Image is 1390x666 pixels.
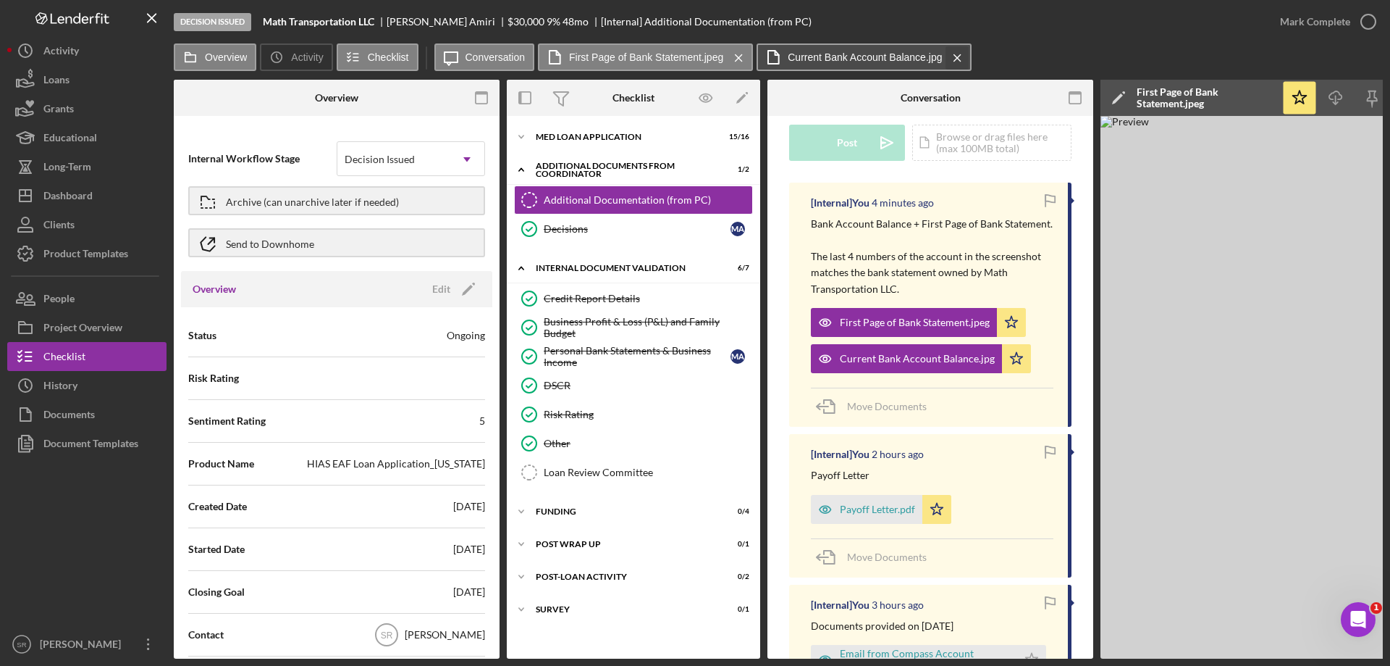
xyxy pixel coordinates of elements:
[536,264,713,272] div: Internal Document Validation
[536,573,713,581] div: Post-Loan Activity
[174,43,256,71] button: Overview
[612,92,654,104] div: Checklist
[43,429,138,462] div: Document Templates
[7,152,167,181] button: Long-Term
[43,152,91,185] div: Long-Term
[7,342,167,371] a: Checklist
[453,585,485,599] div: [DATE]
[847,400,927,412] span: Move Documents
[7,371,167,400] button: History
[43,400,95,433] div: Documents
[788,51,942,63] label: Current Bank Account Balance.jpg
[260,43,332,71] button: Activity
[507,15,544,28] span: $30,000
[7,181,167,210] button: Dashboard
[811,495,951,524] button: Payoff Letter.pdf
[17,641,26,649] text: SR
[7,429,167,458] button: Document Templates
[291,51,323,63] label: Activity
[43,65,69,98] div: Loans
[811,449,869,460] div: [Internal] You
[811,344,1031,373] button: Current Bank Account Balance.jpg
[872,449,924,460] time: 2025-10-01 14:18
[1137,86,1274,109] div: First Page of Bank Statement.jpeg
[811,467,869,483] p: Payoff Letter
[840,353,995,365] div: Current Bank Account Balance.jpg
[536,540,713,549] div: Post Wrap Up
[43,94,74,127] div: Grants
[811,216,1053,297] p: Bank Account Balance + First Page of Bank Statement. The last 4 numbers of the account in the scr...
[368,51,409,63] label: Checklist
[432,278,450,300] div: Edit
[43,371,77,404] div: History
[514,342,753,371] a: Personal Bank Statements & Business IncomeMA
[514,284,753,313] a: Credit Report Details
[547,16,560,28] div: 9 %
[514,215,753,243] a: DecisionsMA
[544,438,752,449] div: Other
[453,542,485,557] div: [DATE]
[811,308,1026,337] button: First Page of Bank Statement.jpeg
[205,51,247,63] label: Overview
[43,36,79,69] div: Activity
[723,573,749,581] div: 0 / 2
[7,94,167,123] a: Grants
[188,371,239,386] span: Risk Rating
[730,222,745,236] div: M A
[901,92,961,104] div: Conversation
[174,13,251,31] div: Decision Issued
[7,239,167,268] a: Product Templates
[723,507,749,516] div: 0 / 4
[730,349,745,364] div: M A
[536,605,713,614] div: Survey
[188,186,485,215] button: Archive (can unarchive later if needed)
[601,16,812,28] div: [Internal] Additional Documentation (from PC)
[188,499,247,514] span: Created Date
[544,223,730,235] div: Decisions
[7,65,167,94] button: Loans
[188,457,254,471] span: Product Name
[563,16,589,28] div: 48 mo
[1280,7,1350,36] div: Mark Complete
[872,197,934,209] time: 2025-10-01 17:14
[7,284,167,313] a: People
[43,210,75,243] div: Clients
[1265,7,1383,36] button: Mark Complete
[7,400,167,429] button: Documents
[188,628,224,642] span: Contact
[193,282,236,296] h3: Overview
[345,154,415,165] div: Decision Issued
[43,342,85,375] div: Checklist
[447,328,485,343] div: Ongoing
[188,585,245,599] span: Closing Goal
[7,313,167,342] button: Project Overview
[466,51,526,63] label: Conversation
[337,43,418,71] button: Checklist
[1370,602,1382,614] span: 1
[381,630,393,641] text: SR
[7,36,167,65] a: Activity
[7,210,167,239] a: Clients
[723,165,749,174] div: 1 / 2
[536,133,713,141] div: MED Loan Application
[43,284,75,317] div: People
[544,316,752,339] div: Business Profit & Loss (P&L) and Family Budget
[434,43,535,71] button: Conversation
[723,264,749,272] div: 6 / 7
[424,278,481,300] button: Edit
[723,605,749,614] div: 0 / 1
[544,409,752,420] div: Risk Rating
[514,400,753,429] a: Risk Rating
[479,414,485,428] div: 5
[811,539,941,575] button: Move Documents
[514,458,753,487] a: Loan Review Committee
[226,188,399,214] div: Archive (can unarchive later if needed)
[188,414,266,428] span: Sentiment Rating
[811,197,869,209] div: [Internal] You
[188,151,337,166] span: Internal Workflow Stage
[514,186,753,215] a: Additional Documentation (from PC)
